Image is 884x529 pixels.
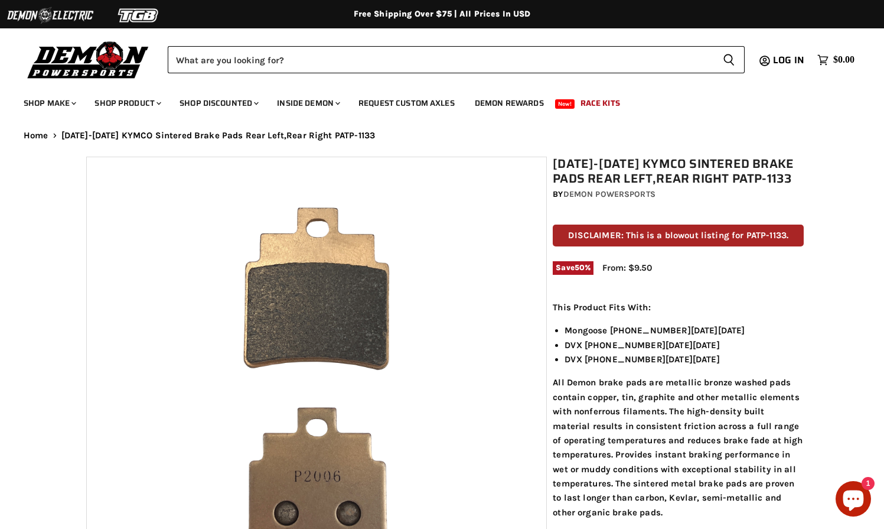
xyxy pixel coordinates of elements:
a: Request Custom Axles [350,91,464,115]
a: Shop Product [86,91,168,115]
span: [DATE]-[DATE] KYMCO Sintered Brake Pads Rear Left,Rear Right PATP-1133 [61,131,376,141]
p: DISCLAIMER: This is a blowout listing for PATP-1133. [553,225,804,246]
h1: [DATE]-[DATE] KYMCO Sintered Brake Pads Rear Left,Rear Right PATP-1133 [553,157,804,186]
img: Demon Electric Logo 2 [6,4,94,27]
img: Demon Powersports [24,38,153,80]
span: $0.00 [833,54,854,66]
button: Search [713,46,745,73]
a: $0.00 [811,51,860,69]
li: DVX [PHONE_NUMBER][DATE][DATE] [565,338,804,352]
span: 50 [575,263,585,272]
a: Inside Demon [268,91,347,115]
span: New! [555,99,575,109]
p: This Product Fits With: [553,300,804,314]
a: Demon Rewards [466,91,553,115]
a: Home [24,131,48,141]
ul: Main menu [15,86,852,115]
div: by [553,188,804,201]
a: Demon Powersports [563,189,655,199]
img: TGB Logo 2 [94,4,183,27]
form: Product [168,46,745,73]
a: Shop Make [15,91,83,115]
inbox-online-store-chat: Shopify online store chat [832,481,875,520]
span: From: $9.50 [602,262,652,273]
div: All Demon brake pads are metallic bronze washed pads contain copper, tin, graphite and other meta... [553,300,804,520]
span: Log in [773,53,804,67]
span: Save % [553,261,593,274]
li: Mongoose [PHONE_NUMBER][DATE][DATE] [565,323,804,337]
input: Search [168,46,713,73]
li: DVX [PHONE_NUMBER][DATE][DATE] [565,352,804,366]
a: Shop Discounted [171,91,266,115]
a: Log in [768,55,811,66]
a: Race Kits [572,91,629,115]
